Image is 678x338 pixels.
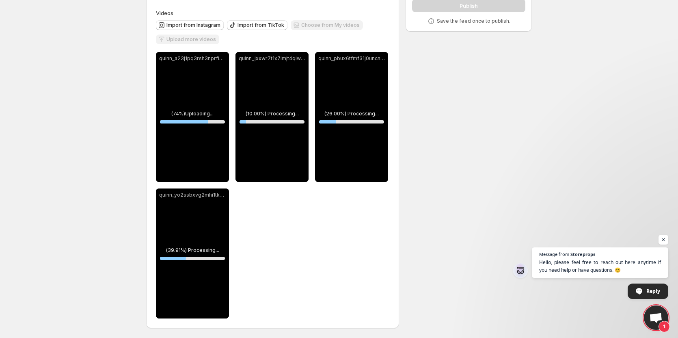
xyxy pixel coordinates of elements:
span: Storeprops [570,252,595,256]
div: quinn_jxxwr7t1x7imjt4qiwox77wt(10.00%) Processing...10% [235,52,309,182]
p: Save the feed once to publish. [437,18,510,24]
div: quinn_yo2ssbxvg2mhi1tkpe2kp2r6(39.91%) Processing...39.91363534713445% [156,188,229,318]
span: Import from Instagram [166,22,220,28]
span: Message from [539,252,569,256]
span: Hello, please feel free to reach out here anytime if you need help or have questions. 😊 [539,258,661,274]
a: Open chat [644,305,668,330]
button: Import from Instagram [156,20,224,30]
span: 1 [659,321,670,332]
p: quinn_yo2ssbxvg2mhi1tkpe2kp2r6 [159,192,226,198]
button: Import from TikTok [227,20,287,30]
p: quinn_a23j1pq3rsh3nprfigi9ptrl.mp4 [159,55,226,62]
span: Reply [646,284,660,298]
span: Videos [156,10,173,16]
span: Import from TikTok [238,22,284,28]
p: quinn_pbux6tfmf31j0uncnd74vcef [318,55,385,62]
p: quinn_jxxwr7t1x7imjt4qiwox77wt [239,55,305,62]
div: quinn_pbux6tfmf31j0uncnd74vcef(26.00%) Processing...26% [315,52,388,182]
